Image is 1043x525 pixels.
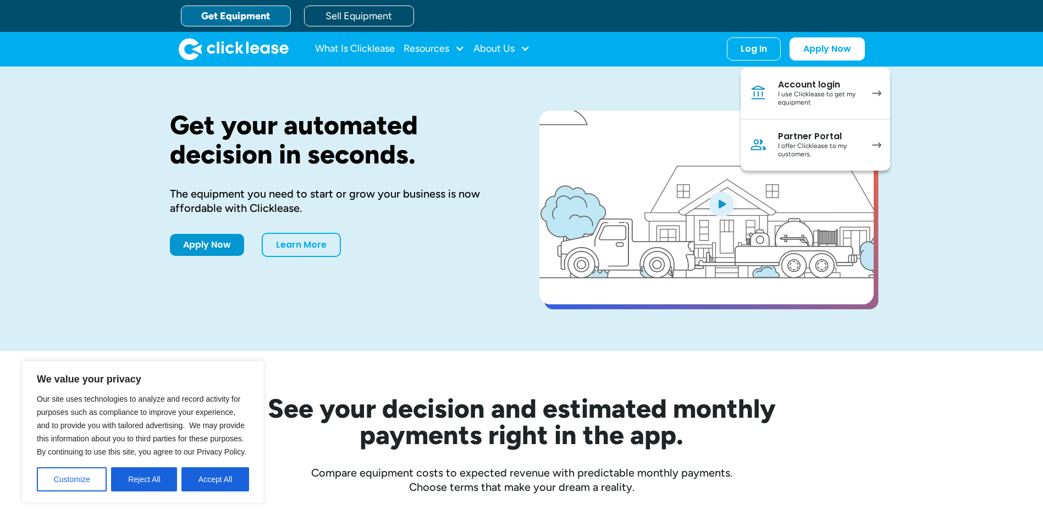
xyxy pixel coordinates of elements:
a: Apply Now [790,37,865,61]
div: Account login [778,79,861,90]
h1: Get your automated decision in seconds. [170,111,504,169]
div: Log In [741,43,767,54]
a: Partner PortalI offer Clicklease to my customers. [741,119,890,171]
div: Resources [404,38,465,60]
div: I use Clicklease to get my equipment [778,90,861,107]
h2: See your decision and estimated monthly payments right in the app. [214,395,830,448]
img: Bank icon [749,84,767,102]
div: Partner Portal [778,131,861,142]
img: Person icon [749,136,767,154]
div: Compare equipment costs to expected revenue with predictable monthly payments. Choose terms that ... [170,466,874,494]
div: The equipment you need to start or grow your business is now affordable with Clicklease. [170,187,504,215]
button: Reject All [111,467,177,491]
nav: Log In [741,68,890,171]
a: Account loginI use Clicklease to get my equipment [741,68,890,119]
button: Accept All [181,467,249,491]
div: I offer Clicklease to my customers. [778,142,861,159]
div: About Us [473,38,530,60]
a: open lightbox [539,111,874,304]
a: Get Equipment [181,6,291,26]
span: Our site uses technologies to analyze and record activity for purposes such as compliance to impr... [37,395,246,456]
a: home [179,38,289,60]
img: arrow [872,90,881,96]
button: Customize [37,467,107,491]
img: Blue play button logo on a light blue circular background [707,188,736,219]
img: Clicklease logo [179,38,289,60]
div: We value your privacy [22,361,264,503]
a: Apply Now [170,234,244,256]
a: Sell Equipment [304,6,414,26]
a: Learn More [262,233,341,257]
a: What Is Clicklease [315,38,395,60]
p: We value your privacy [37,373,249,386]
img: arrow [872,142,881,148]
